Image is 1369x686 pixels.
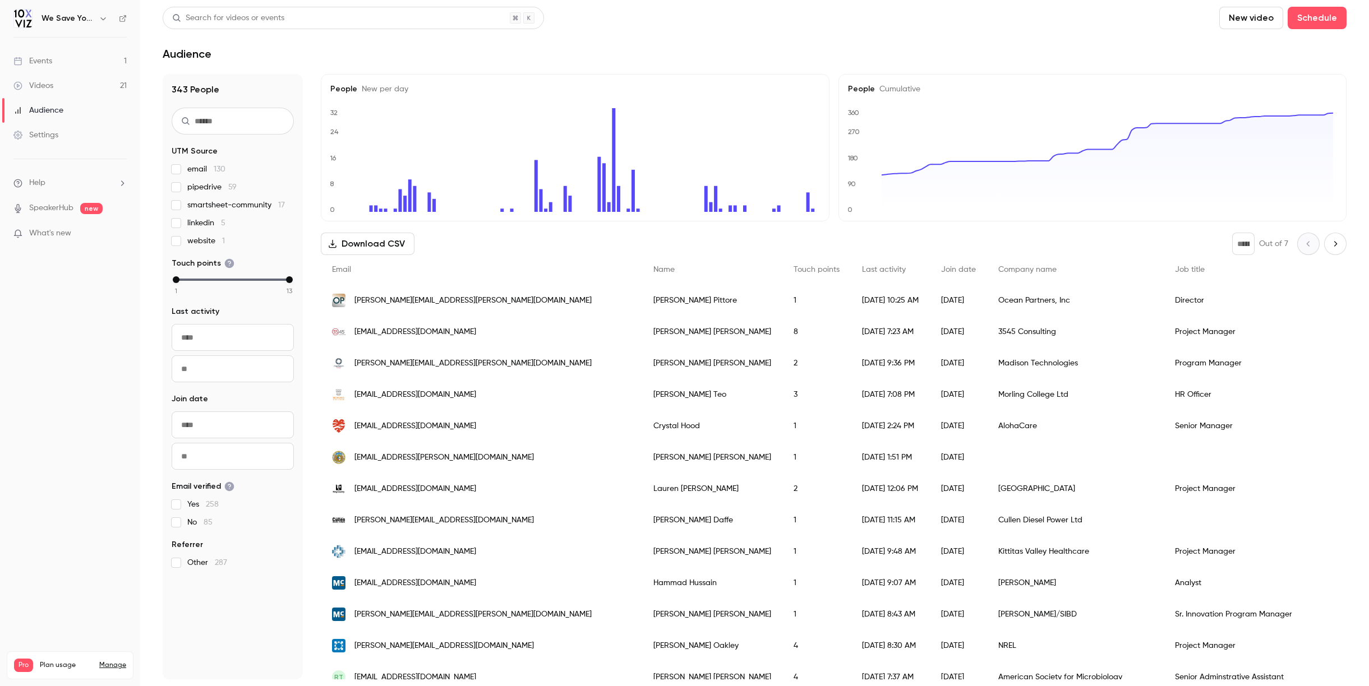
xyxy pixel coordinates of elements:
span: What's new [29,228,71,239]
h5: People [848,84,1338,95]
text: 32 [330,109,338,117]
div: [PERSON_NAME] [PERSON_NAME] [642,536,782,567]
span: Touch points [794,266,840,274]
img: cullendiesel.com [332,513,345,527]
div: [GEOGRAPHIC_DATA] [987,473,1164,504]
div: AlohaCare [987,410,1164,442]
div: [DATE] 9:07 AM [851,567,930,599]
div: Crystal Hood [642,410,782,442]
span: email [187,164,225,175]
div: max [286,276,293,283]
div: 1 [782,599,851,630]
img: nrel.gov [332,639,345,652]
text: 0 [330,206,335,214]
span: new [80,203,103,214]
div: 1 [782,285,851,316]
span: smartsheet-community [187,200,285,211]
span: Job title [1175,266,1205,274]
span: 287 [215,559,227,567]
div: [DATE] [930,630,987,661]
span: [EMAIL_ADDRESS][DOMAIN_NAME] [354,483,476,495]
input: To [172,443,294,470]
div: [DATE] [930,316,987,347]
span: 130 [214,165,225,173]
span: 59 [228,183,237,191]
h5: People [330,84,820,95]
span: [EMAIL_ADDRESS][DOMAIN_NAME] [354,420,476,432]
img: 3545consulting.com [332,325,345,339]
span: Referrer [172,539,203,550]
div: Events [13,55,52,67]
button: Schedule [1288,7,1347,29]
div: [PERSON_NAME] [PERSON_NAME] [642,316,782,347]
div: Hammad Hussain [642,567,782,599]
div: [PERSON_NAME] [PERSON_NAME] [642,599,782,630]
text: 180 [847,154,858,162]
img: mckesson.com [332,608,345,621]
div: [DATE] [930,410,987,442]
text: 24 [330,128,339,136]
span: 1 [175,286,177,296]
div: 1 [782,442,851,473]
div: [DATE] [930,285,987,316]
span: [PERSON_NAME][EMAIL_ADDRESS][DOMAIN_NAME] [354,640,534,652]
div: [DATE] 9:36 PM [851,347,930,379]
div: Ocean Partners, Inc [987,285,1164,316]
div: [DATE] 12:06 PM [851,473,930,504]
span: [PERSON_NAME][EMAIL_ADDRESS][DOMAIN_NAME] [354,514,534,526]
a: Manage [99,661,126,670]
span: 258 [206,500,219,508]
span: [PERSON_NAME][EMAIL_ADDRESS][PERSON_NAME][DOMAIN_NAME] [354,609,592,620]
span: Yes [187,499,219,510]
div: NREL [987,630,1164,661]
span: Touch points [172,258,234,269]
span: 85 [204,518,213,526]
h1: 343 People [172,83,294,96]
div: [DATE] 7:23 AM [851,316,930,347]
div: [DATE] [930,347,987,379]
span: New per day [357,85,408,93]
span: 1 [222,237,225,245]
div: [DATE] [930,379,987,410]
span: [EMAIL_ADDRESS][DOMAIN_NAME] [354,577,476,589]
span: [PERSON_NAME][EMAIL_ADDRESS][PERSON_NAME][DOMAIN_NAME] [354,295,592,307]
div: [DATE] [930,473,987,504]
div: min [173,276,179,283]
button: Download CSV [321,233,414,255]
img: kvhealthcare.org [332,545,345,558]
div: Audience [13,105,63,116]
text: 270 [848,128,860,136]
button: New video [1219,7,1283,29]
div: [PERSON_NAME] Daffe [642,504,782,536]
img: alohacare.org [332,419,345,433]
h6: We Save You Time! [42,13,94,24]
div: Settings [13,129,58,141]
span: Email verified [172,481,234,492]
text: 360 [848,109,859,117]
img: mckesson.com [332,576,345,590]
div: Kittitas Valley Healthcare [987,536,1164,567]
div: [PERSON_NAME] [PERSON_NAME] [642,347,782,379]
div: 3545 Consulting [987,316,1164,347]
span: UTM Source [172,146,218,157]
span: linkedin [187,217,225,229]
img: morling.edu.au [332,388,345,401]
p: Out of 7 [1259,238,1288,249]
div: [DATE] 1:51 PM [851,442,930,473]
div: Lauren [PERSON_NAME] [642,473,782,504]
a: SpeakerHub [29,202,73,214]
span: Cumulative [875,85,920,93]
span: Email [332,266,351,274]
span: [EMAIL_ADDRESS][DOMAIN_NAME] [354,326,476,338]
div: 2 [782,347,851,379]
div: [DATE] [930,567,987,599]
span: pipedrive [187,182,237,193]
span: [EMAIL_ADDRESS][DOMAIN_NAME] [354,546,476,558]
img: madisontech.com.au [332,356,345,370]
span: Join date [172,393,208,405]
div: [PERSON_NAME] [987,567,1164,599]
div: [DATE] [930,599,987,630]
span: Last activity [862,266,906,274]
div: Madison Technologies [987,347,1164,379]
div: 4 [782,630,851,661]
